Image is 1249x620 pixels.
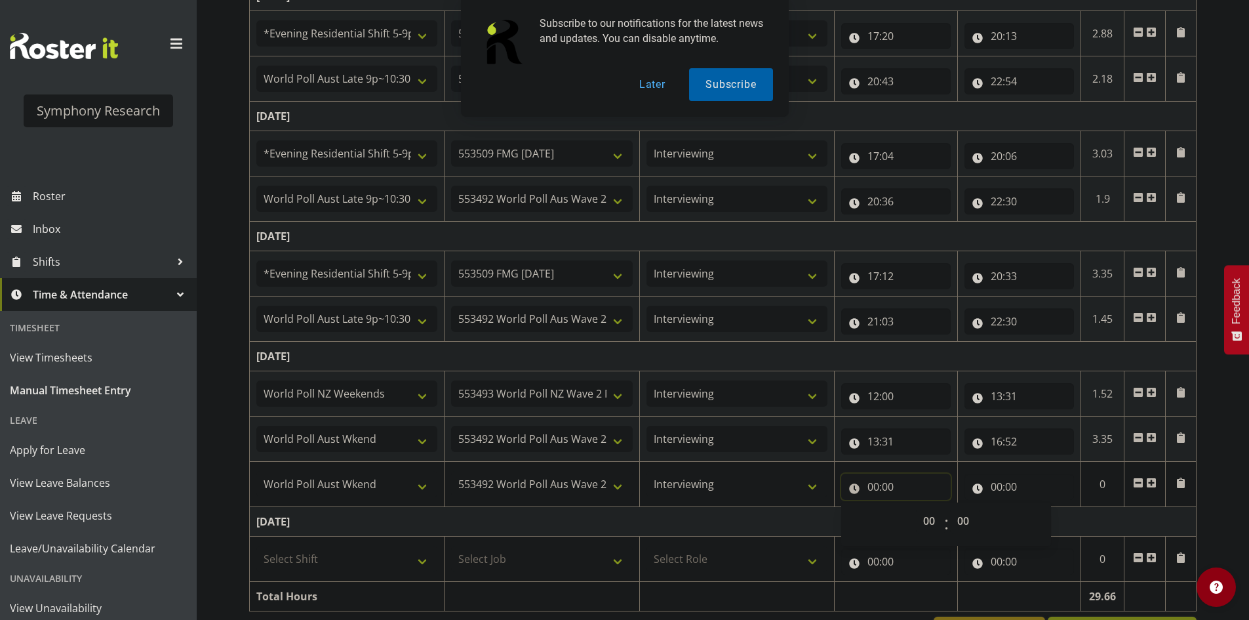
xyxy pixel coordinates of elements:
input: Click to select... [841,143,951,169]
input: Click to select... [841,428,951,455]
span: Manual Timesheet Entry [10,381,187,400]
span: Time & Attendance [33,285,170,304]
input: Click to select... [964,383,1074,409]
a: Apply for Leave [3,434,193,466]
span: : [944,508,949,541]
span: Leave/Unavailability Calendar [10,539,187,558]
a: View Leave Requests [3,499,193,532]
input: Click to select... [841,188,951,215]
td: 3.03 [1080,131,1124,176]
div: Leave [3,407,193,434]
div: Timesheet [3,314,193,341]
button: Subscribe [689,68,772,101]
span: View Unavailability [10,598,187,618]
td: 3.35 [1080,251,1124,297]
td: 0 [1080,537,1124,582]
span: View Timesheets [10,348,187,367]
input: Click to select... [964,474,1074,500]
div: Subscribe to our notifications for the latest news and updates. You can disable anytime. [529,16,773,46]
button: Feedback - Show survey [1224,265,1249,354]
td: 1.52 [1080,371,1124,417]
a: View Leave Balances [3,466,193,499]
span: Inbox [33,219,190,239]
td: 1.45 [1080,297,1124,342]
input: Click to select... [841,263,951,289]
input: Click to select... [964,263,1074,289]
img: notification icon [477,16,529,68]
a: View Timesheets [3,341,193,374]
td: 29.66 [1080,582,1124,611]
td: [DATE] [250,222,1197,251]
a: Manual Timesheet Entry [3,374,193,407]
div: Unavailability [3,565,193,592]
span: Shifts [33,252,170,272]
img: help-xxl-2.png [1210,581,1223,594]
td: 3.35 [1080,417,1124,462]
td: Total Hours [250,582,445,611]
td: 1.9 [1080,176,1124,222]
input: Click to select... [964,548,1074,575]
input: Click to select... [964,428,1074,455]
input: Click to select... [964,188,1074,215]
span: Roster [33,186,190,206]
input: Click to select... [964,143,1074,169]
input: Click to select... [841,383,951,409]
td: [DATE] [250,342,1197,371]
td: 0 [1080,462,1124,507]
span: Apply for Leave [10,440,187,460]
input: Click to select... [964,308,1074,335]
span: View Leave Requests [10,506,187,526]
span: View Leave Balances [10,473,187,493]
td: [DATE] [250,507,1197,537]
input: Click to select... [841,548,951,575]
input: Click to select... [841,308,951,335]
input: Click to select... [841,474,951,500]
a: Leave/Unavailability Calendar [3,532,193,565]
button: Later [623,68,682,101]
span: Feedback [1231,278,1242,324]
